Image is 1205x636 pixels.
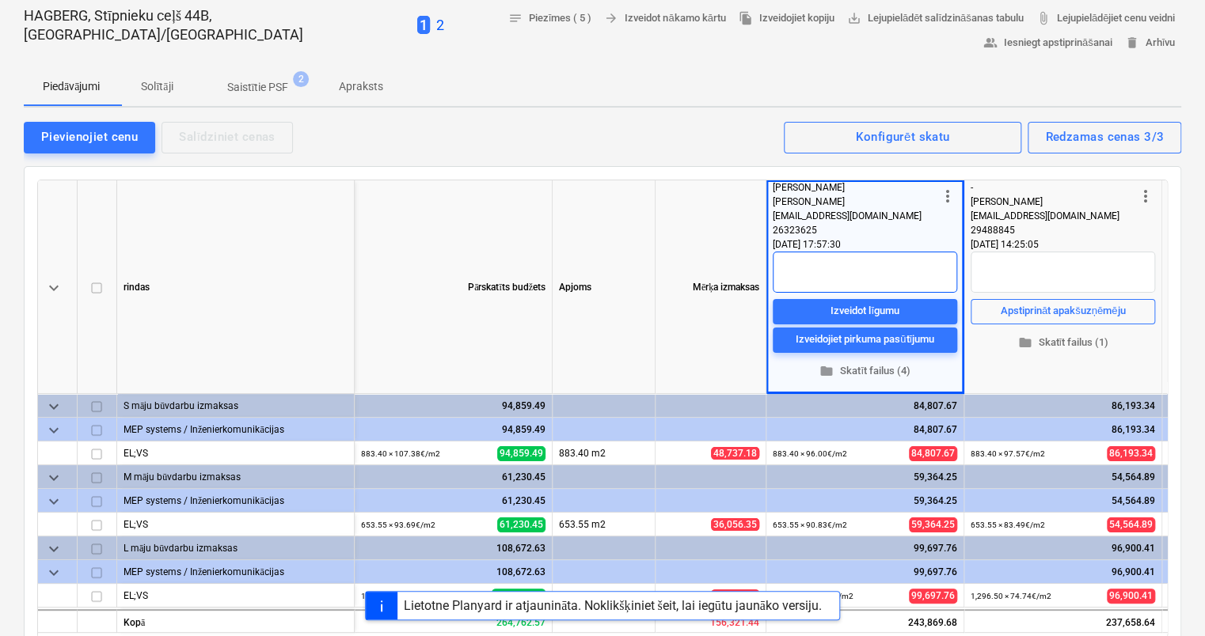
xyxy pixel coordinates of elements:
[436,15,444,36] button: 2
[773,223,938,237] div: 26323625
[1017,335,1032,349] span: folder
[436,16,444,35] p: 2
[779,362,951,380] span: Skatīt failus (4)
[1036,9,1175,28] span: Lejupielādējiet cenu veidni
[508,11,523,25] span: notes
[656,609,766,633] div: 156,321.44
[773,489,957,513] div: 59,364.25
[964,609,1162,633] div: 237,658.64
[766,609,964,633] div: 243,869.68
[971,418,1155,441] div: 86,193.34
[404,598,822,613] div: Lietotne Planyard ir atjaunināta. Noklikšķiniet šeit, lai iegūtu jaunāko versiju.
[293,71,309,87] span: 2
[361,465,545,489] div: 61,230.45
[909,517,957,532] span: 59,364.25
[819,363,834,377] span: folder
[971,449,1045,458] small: 883.40 × 97.57€ / m2
[739,9,834,28] span: Izveidojiet kopiju
[1118,31,1181,55] button: Arhīvu
[417,15,430,36] button: 1
[1107,588,1155,603] span: 96,900.41
[773,560,957,584] div: 99,697.76
[361,521,435,529] small: 653.55 × 93.69€ / m2
[711,589,759,602] span: 71,527.91
[124,489,348,512] div: MEP systems / Inženierkomunikācijas
[117,609,355,633] div: Kopā
[492,588,545,603] span: 108,672.63
[971,195,1136,209] div: [PERSON_NAME]
[502,6,599,31] button: Piezīmes ( 5 )
[1107,445,1155,460] span: 86,193.34
[1028,122,1181,153] button: Redzamas cenas 3/3
[361,536,545,560] div: 108,672.63
[508,9,592,28] span: Piezīmes ( 5 )
[24,122,155,153] button: Pievienojiet cenu
[361,560,545,584] div: 108,672.63
[773,418,957,441] div: 84,807.67
[773,536,957,560] div: 99,697.76
[41,127,138,147] div: Pievienojiet cenu
[773,237,957,252] div: [DATE] 17:57:30
[977,333,1149,351] span: Skatīt failus (1)
[361,418,545,441] div: 94,859.49
[971,180,1136,195] div: -
[44,420,63,439] span: keyboard_arrow_down
[1036,11,1051,25] span: attach_file
[226,79,288,96] p: Saistītie PSF
[44,278,63,297] span: keyboard_arrow_down
[773,298,957,324] button: Izveidot līgumu
[24,6,411,44] p: HAGBERG, Stīpnieku ceļš 44B, [GEOGRAPHIC_DATA]/[GEOGRAPHIC_DATA]
[773,465,957,489] div: 59,364.25
[656,180,766,394] div: Mērķa izmaksas
[553,584,656,608] div: 1,296.50 m2
[497,517,545,532] span: 61,230.45
[124,465,348,488] div: M māju būvdarbu izmaksas
[983,34,1112,52] span: Iesniegt apstiprināšanai
[739,11,753,25] span: file_copy
[117,180,355,394] div: rindas
[711,447,759,460] span: 48,737.18
[1124,36,1138,50] span: delete
[497,445,545,460] span: 94,859.49
[124,394,348,417] div: S māju būvdarbu izmaksas
[44,491,63,510] span: keyboard_arrow_down
[355,609,553,633] div: 264,762.57
[796,331,934,349] div: Izveidojiet pirkuma pasūtījumu
[43,78,100,95] p: Piedāvājumi
[604,11,618,25] span: arrow_forward
[971,394,1155,418] div: 86,193.34
[124,584,348,607] div: EL;VS
[1124,34,1175,52] span: Arhīvu
[773,210,922,221] span: [EMAIL_ADDRESS][DOMAIN_NAME]
[124,536,348,559] div: L māju būvdarbu izmaksas
[553,513,656,536] div: 653.55 m2
[361,449,440,458] small: 883.40 × 107.38€ / m2
[909,588,957,603] span: 99,697.76
[1045,127,1164,147] div: Redzamas cenas 3/3
[971,210,1119,221] span: [EMAIL_ADDRESS][DOMAIN_NAME]
[971,521,1045,529] small: 653.55 × 83.49€ / m2
[604,9,725,28] span: Izveidot nākamo kārtu
[971,298,1155,324] button: Apstiprināt apakšuzņēmēju
[553,441,656,465] div: 883.40 m2
[355,180,553,394] div: Pārskatīts budžets
[983,36,998,50] span: people_alt
[971,465,1155,489] div: 54,564.89
[773,449,847,458] small: 883.40 × 96.00€ / m2
[1001,302,1125,320] div: Apstiprināt apakšuzņēmēju
[44,396,63,415] span: keyboard_arrow_down
[361,489,545,513] div: 61,230.45
[417,16,430,34] span: 1
[971,223,1136,237] div: 29488845
[856,127,949,147] div: Konfigurēt skatu
[124,513,348,536] div: EL;VS
[1030,6,1181,31] a: Lejupielādējiet cenu veidni
[773,521,847,529] small: 653.55 × 90.83€ / m2
[124,418,348,441] div: MEP systems / Inženierkomunikācijas
[339,78,383,95] p: Apraksts
[124,560,348,583] div: MEP systems / Inženierkomunikācijas
[841,6,1030,31] a: Lejupielādēt salīdzināšanas tabulu
[598,6,732,31] button: Izveidot nākamo kārtu
[847,11,861,25] span: save_alt
[124,441,348,464] div: EL;VS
